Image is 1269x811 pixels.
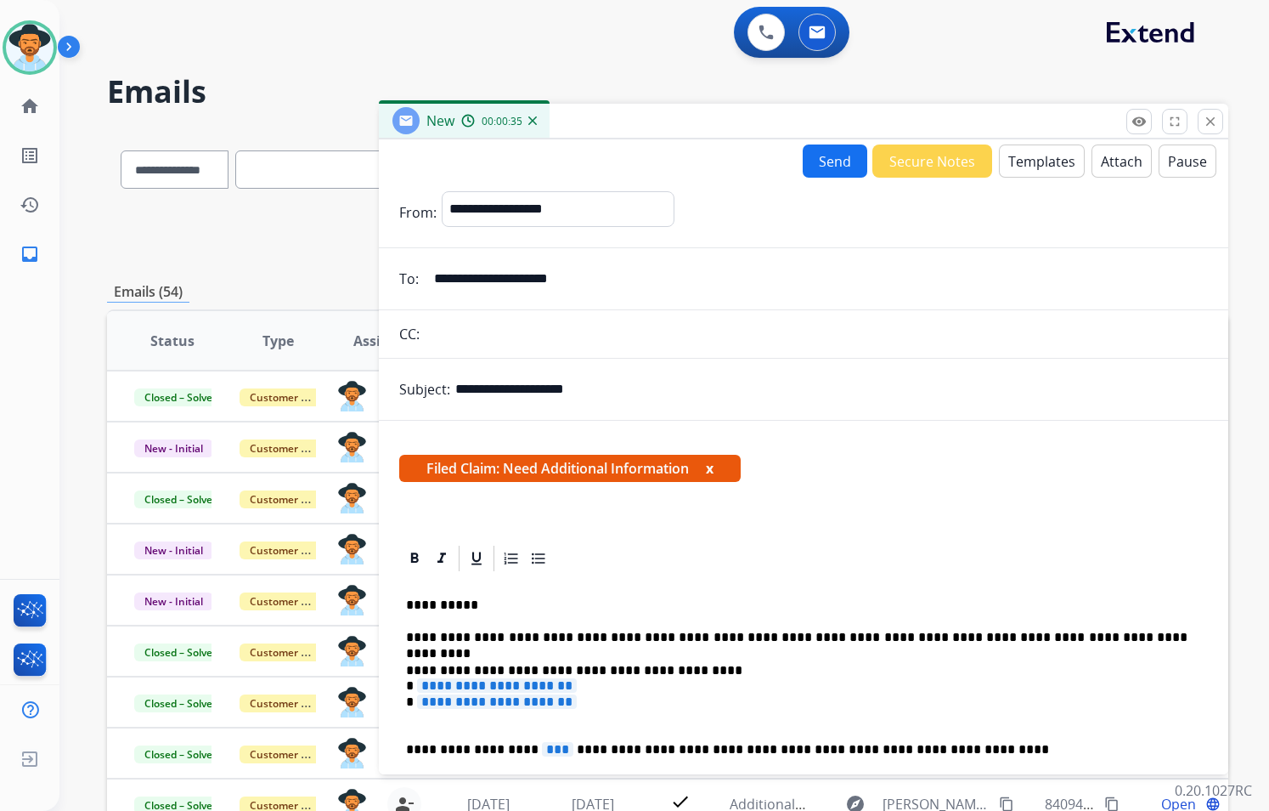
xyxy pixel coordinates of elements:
span: Closed – Solved [134,695,228,712]
span: New - Initial [134,593,213,610]
mat-icon: list_alt [20,145,40,166]
span: Closed – Solved [134,644,228,661]
img: agent-avatar [337,432,367,463]
span: Status [150,331,195,351]
p: CC: [399,324,420,344]
span: Customer Support [240,440,350,457]
mat-icon: home [20,96,40,116]
img: agent-avatar [337,585,367,616]
mat-icon: close [1203,114,1218,129]
p: To: [399,269,419,289]
img: agent-avatar [337,381,367,412]
img: avatar [6,24,54,71]
button: Send [803,145,867,178]
img: agent-avatar [337,636,367,667]
mat-icon: fullscreen [1167,114,1182,129]
span: Closed – Solved [134,746,228,763]
button: Templates [999,145,1085,178]
p: Emails (54) [107,281,189,303]
mat-icon: remove_red_eye [1131,114,1147,129]
span: Type [262,331,294,351]
img: agent-avatar [337,687,367,718]
span: Closed – Solved [134,491,228,508]
button: Secure Notes [872,145,992,178]
span: Closed – Solved [134,388,228,406]
mat-icon: history [20,195,40,215]
h2: Emails [107,75,1228,109]
p: Subject: [399,379,450,400]
span: Customer Support [240,695,350,712]
span: Customer Support [240,593,350,610]
span: Customer Support [240,644,350,661]
span: Filed Claim: Need Additional Information [399,455,741,482]
span: New [426,111,454,130]
div: Bullet List [526,546,551,571]
div: Italic [429,546,454,571]
button: Pause [1159,145,1216,178]
span: Customer Support [240,491,350,508]
div: Underline [464,546,489,571]
button: x [706,458,713,479]
span: Customer Support [240,746,350,763]
button: Attach [1091,145,1152,178]
img: agent-avatar [337,738,367,769]
mat-icon: inbox [20,244,40,264]
p: 0.20.1027RC [1175,780,1252,801]
span: Customer Support [240,542,350,559]
span: Assignee [353,331,413,351]
img: agent-avatar [337,483,367,514]
span: New - Initial [134,542,213,559]
img: agent-avatar [337,534,367,565]
div: Ordered List [499,546,524,571]
span: Customer Support [240,388,350,406]
div: Bold [402,546,427,571]
span: New - Initial [134,440,213,457]
p: From: [399,202,437,223]
span: 00:00:35 [482,115,522,128]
